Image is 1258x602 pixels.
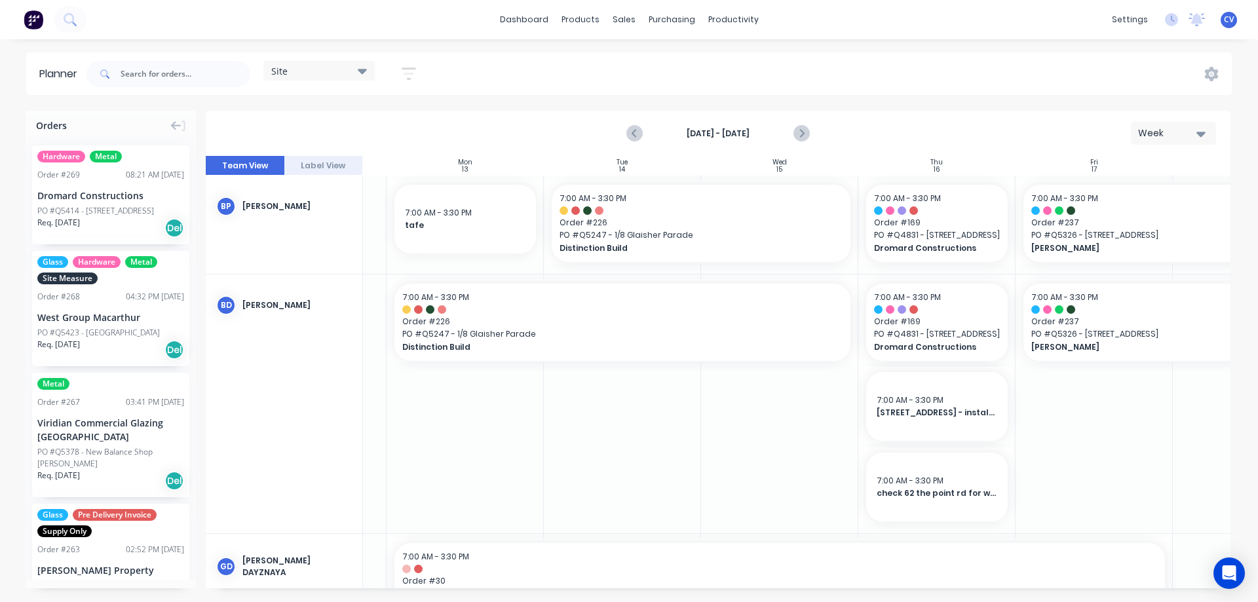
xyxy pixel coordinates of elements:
[37,310,184,324] div: West Group Macarthur
[37,416,184,443] div: Viridian Commercial Glazing [GEOGRAPHIC_DATA]
[458,159,472,166] div: Mon
[37,509,68,521] span: Glass
[24,10,43,29] img: Factory
[39,66,84,82] div: Planner
[402,588,1157,599] span: PO # Q4133 - Surfside Ave Clovelly
[934,166,940,173] div: 16
[216,295,236,315] div: BD
[37,378,69,390] span: Metal
[1092,166,1097,173] div: 17
[560,193,626,204] span: 7:00 AM - 3:30 PM
[242,555,352,578] div: [PERSON_NAME] Dayznaya
[405,219,525,231] span: tafe
[402,328,843,340] span: PO # Q5247 - 1/8 Glaisher Parade
[405,207,472,218] span: 7:00 AM - 3:30 PM
[37,327,160,339] div: PO #Q5423 - [GEOGRAPHIC_DATA]
[874,316,1000,328] span: Order # 169
[402,292,469,303] span: 7:00 AM - 3:30 PM
[617,159,628,166] div: Tue
[37,544,80,555] div: Order # 263
[877,487,997,499] span: check 62 the point rd for whats missing and provide list please.
[402,575,1157,587] span: Order # 30
[402,551,469,562] span: 7:00 AM - 3:30 PM
[874,341,987,353] span: Dromard Constructions
[874,292,941,303] span: 7:00 AM - 3:30 PM
[1105,10,1154,29] div: settings
[560,242,814,254] span: Distinction Build
[37,339,80,350] span: Req. [DATE]
[462,166,468,173] div: 13
[37,396,80,408] div: Order # 267
[216,557,236,576] div: GD
[402,316,843,328] span: Order # 226
[121,61,250,87] input: Search for orders...
[37,217,80,229] span: Req. [DATE]
[874,229,1000,241] span: PO # Q4831 - [STREET_ADDRESS]
[642,10,702,29] div: purchasing
[493,10,555,29] a: dashboard
[37,189,184,202] div: Dromard Constructions
[555,10,606,29] div: products
[242,299,352,311] div: [PERSON_NAME]
[90,151,122,162] span: Metal
[877,407,997,419] span: [STREET_ADDRESS] - install mf75 clips and a door mounted stop
[606,10,642,29] div: sales
[36,119,67,132] span: Orders
[164,340,184,360] div: Del
[1031,193,1098,204] span: 7:00 AM - 3:30 PM
[1090,159,1098,166] div: Fri
[37,256,68,268] span: Glass
[874,328,1000,340] span: PO # Q4831 - [STREET_ADDRESS]
[1213,557,1245,589] div: Open Intercom Messenger
[216,197,236,216] div: bp
[37,151,85,162] span: Hardware
[37,205,154,217] div: PO #Q5414 - [STREET_ADDRESS]
[126,169,184,181] div: 08:21 AM [DATE]
[560,229,843,241] span: PO # Q5247 - 1/8 Glaisher Parade
[653,128,784,140] strong: [DATE] - [DATE]
[874,193,941,204] span: 7:00 AM - 3:30 PM
[37,291,80,303] div: Order # 268
[619,166,625,173] div: 14
[126,396,184,408] div: 03:41 PM [DATE]
[1131,122,1216,145] button: Week
[930,159,943,166] div: Thu
[1138,126,1198,140] div: Week
[37,446,184,470] div: PO #Q5378 - New Balance Shop [PERSON_NAME]
[126,544,184,555] div: 02:52 PM [DATE]
[772,159,787,166] div: Wed
[37,470,80,481] span: Req. [DATE]
[874,217,1000,229] span: Order # 169
[284,156,363,176] button: Label View
[776,166,782,173] div: 15
[402,341,799,353] span: Distinction Build
[560,217,843,229] span: Order # 226
[206,156,284,176] button: Team View
[73,256,121,268] span: Hardware
[37,273,98,284] span: Site Measure
[73,509,157,521] span: Pre Delivery Invoice
[242,200,352,212] div: [PERSON_NAME]
[874,242,987,254] span: Dromard Constructions
[164,218,184,238] div: Del
[37,563,184,591] div: [PERSON_NAME] Property Group
[1224,14,1234,26] span: CV
[37,525,92,537] span: Supply Only
[877,394,943,405] span: 7:00 AM - 3:30 PM
[37,169,80,181] div: Order # 269
[1031,292,1098,303] span: 7:00 AM - 3:30 PM
[126,291,184,303] div: 04:32 PM [DATE]
[164,471,184,491] div: Del
[702,10,765,29] div: productivity
[271,64,288,78] span: Site
[125,256,157,268] span: Metal
[877,475,943,486] span: 7:00 AM - 3:30 PM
